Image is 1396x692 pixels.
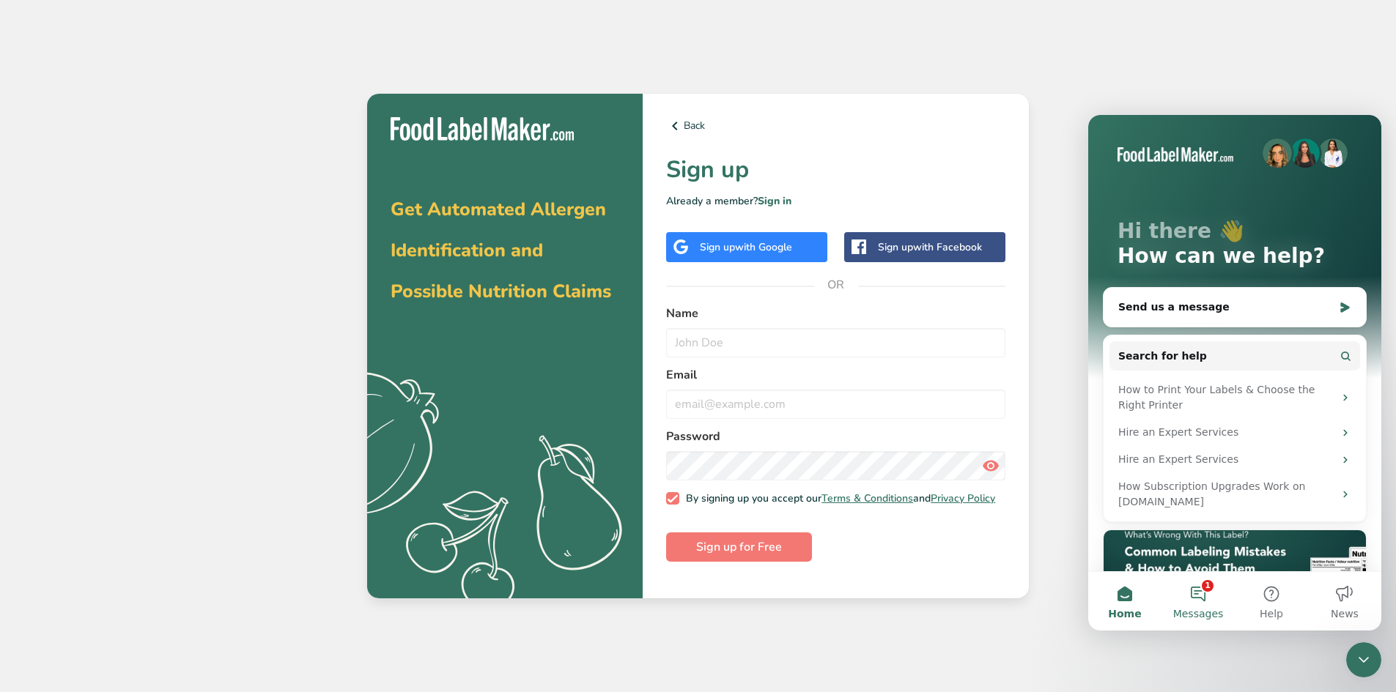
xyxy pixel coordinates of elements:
[15,414,278,600] div: [Free Webinar] What's wrong with this Label?
[666,328,1005,357] input: John Doe
[735,240,792,254] span: with Google
[666,305,1005,322] label: Name
[700,239,792,255] div: Sign up
[220,457,293,516] button: News
[666,428,1005,445] label: Password
[679,492,996,505] span: By signing up you accept our and
[931,491,995,505] a: Privacy Policy
[913,240,982,254] span: with Facebook
[666,532,812,562] button: Sign up for Free
[391,117,574,141] img: Food Label Maker
[666,193,1005,209] p: Already a member?
[666,152,1005,187] h1: Sign up
[391,197,611,304] span: Get Automated Allergen Identification and Possible Nutrition Claims
[1088,115,1381,630] iframe: Intercom live chat
[15,415,278,518] img: [Free Webinar] What's wrong with this Label?
[73,457,147,516] button: Messages
[878,239,982,255] div: Sign up
[20,494,53,504] span: Home
[666,117,1005,135] a: Back
[666,390,1005,419] input: email@example.com
[243,494,270,504] span: News
[666,366,1005,384] label: Email
[85,494,136,504] span: Messages
[696,538,782,556] span: Sign up for Free
[1346,642,1381,677] iframe: Intercom live chat
[171,494,195,504] span: Help
[821,491,913,505] a: Terms & Conditions
[758,194,791,208] a: Sign in
[147,457,220,516] button: Help
[814,263,858,307] span: OR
